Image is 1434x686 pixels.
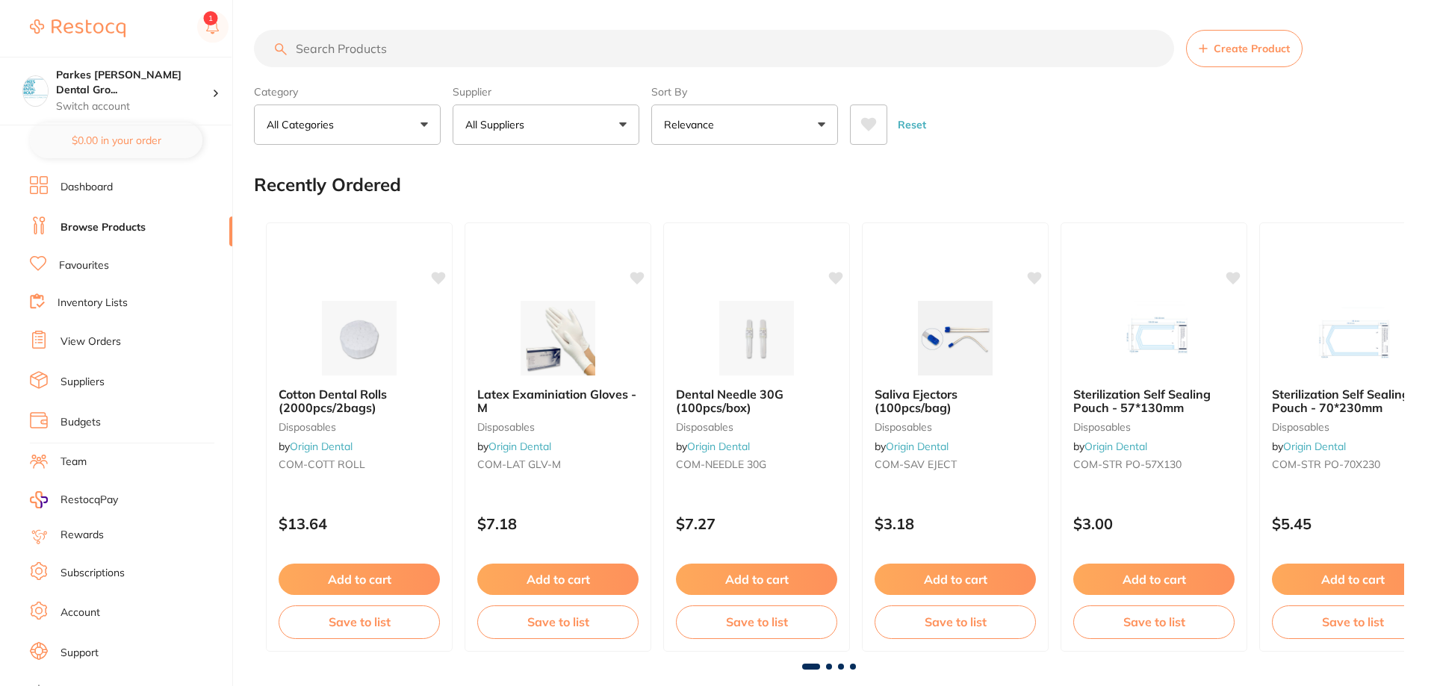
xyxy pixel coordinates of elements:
a: RestocqPay [30,491,118,508]
button: All Categories [254,105,441,145]
b: Cotton Dental Rolls (2000pcs/2bags) [279,387,440,415]
a: Origin Dental [886,440,949,453]
span: Create Product [1214,43,1290,54]
img: Sterilization Self Sealing Pouch - 70*230mm [1304,301,1401,375]
button: Save to list [676,605,837,638]
b: Sterilization Self Sealing Pouch - 57*130mm [1073,387,1235,415]
a: Account [60,605,100,620]
button: All Suppliers [453,105,639,145]
span: RestocqPay [60,493,118,508]
button: Save to list [1073,605,1235,638]
p: $5.45 [1272,515,1433,532]
span: by [279,440,353,453]
img: Sterilization Self Sealing Pouch - 57*130mm [1105,301,1202,375]
a: Rewards [60,528,104,543]
p: $7.18 [477,515,639,532]
b: Saliva Ejectors (100pcs/bag) [875,387,1036,415]
small: disposables [1073,421,1235,433]
button: Add to cart [875,564,1036,595]
small: COM-SAV EJECT [875,458,1036,470]
b: Sterilization Self Sealing Pouch - 70*230mm [1272,387,1433,415]
small: COM-NEEDLE 30G [676,458,837,470]
a: Restocq Logo [30,11,125,46]
p: All Suppliers [465,117,530,132]
button: Add to cart [477,564,639,595]
label: Sort By [651,85,838,99]
p: $3.00 [1073,515,1235,532]
small: disposables [676,421,837,433]
span: by [875,440,949,453]
p: $7.27 [676,515,837,532]
a: Budgets [60,415,101,430]
span: by [1073,440,1147,453]
small: disposables [279,421,440,433]
small: COM-STR PO-70X230 [1272,458,1433,470]
b: Dental Needle 30G (100pcs/box) [676,387,837,415]
button: Add to cart [1073,564,1235,595]
img: Dental Needle 30G (100pcs/box) [708,301,805,375]
a: Subscriptions [60,566,125,581]
button: Save to list [1272,605,1433,638]
a: Team [60,455,87,470]
a: Origin Dental [488,440,551,453]
button: Relevance [651,105,838,145]
span: by [1272,440,1346,453]
b: Latex Examiniation Gloves - M [477,387,639,415]
a: Origin Dental [290,440,353,453]
img: Restocq Logo [30,19,125,37]
button: Add to cart [1272,564,1433,595]
a: Suppliers [60,375,105,390]
a: Origin Dental [687,440,750,453]
a: Origin Dental [1084,440,1147,453]
img: Cotton Dental Rolls (2000pcs/2bags) [311,301,408,375]
small: disposables [875,421,1036,433]
label: Category [254,85,441,99]
p: Relevance [664,117,720,132]
button: Save to list [875,605,1036,638]
span: by [477,440,551,453]
button: Add to cart [279,564,440,595]
a: Dashboard [60,180,113,195]
h4: Parkes Baker Dental Group [56,68,212,97]
small: disposables [477,421,639,433]
img: Latex Examiniation Gloves - M [509,301,606,375]
p: $3.18 [875,515,1036,532]
small: COM-LAT GLV-M [477,458,639,470]
button: $0.00 in your order [30,122,202,158]
small: COM-COTT ROLL [279,458,440,470]
a: Browse Products [60,220,146,235]
img: Saliva Ejectors (100pcs/bag) [907,301,1004,375]
p: All Categories [267,117,340,132]
button: Save to list [477,605,639,638]
p: $13.64 [279,515,440,532]
p: Switch account [56,99,212,114]
button: Save to list [279,605,440,638]
button: Reset [893,105,931,145]
label: Supplier [453,85,639,99]
a: Favourites [59,258,109,273]
small: disposables [1272,421,1433,433]
a: Origin Dental [1283,440,1346,453]
a: Inventory Lists [58,296,128,311]
img: RestocqPay [30,491,48,508]
a: View Orders [60,334,121,349]
img: Parkes Baker Dental Group [23,76,48,101]
button: Create Product [1186,30,1303,67]
span: by [676,440,750,453]
button: Add to cart [676,564,837,595]
h2: Recently Ordered [254,175,401,196]
small: COM-STR PO-57X130 [1073,458,1235,470]
input: Search Products [254,30,1174,67]
a: Support [60,646,99,661]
